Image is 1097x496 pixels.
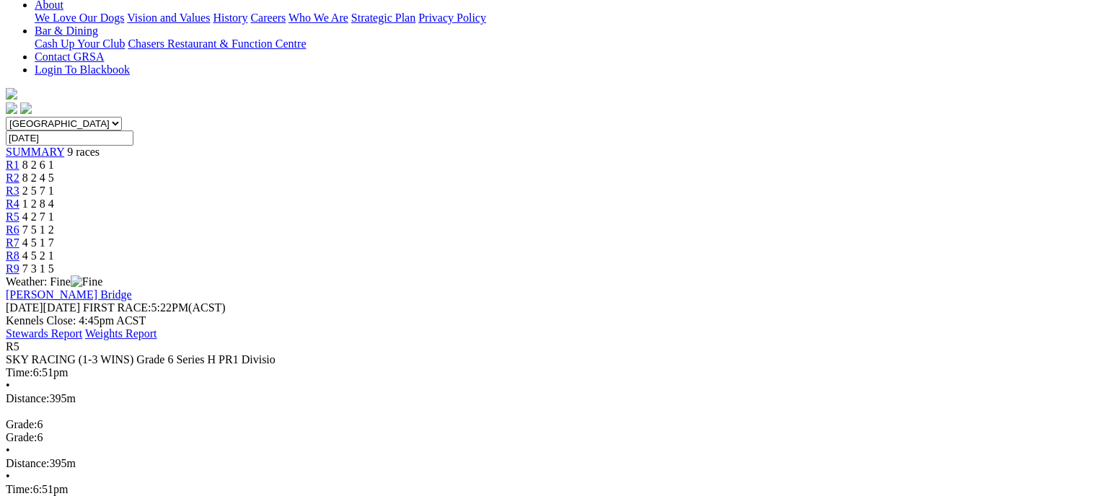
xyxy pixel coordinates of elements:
a: R9 [6,262,19,275]
a: Cash Up Your Club [35,37,125,50]
span: 4 5 1 7 [22,236,54,249]
a: Contact GRSA [35,50,104,63]
div: Bar & Dining [35,37,1091,50]
span: • [6,470,10,482]
span: 8 2 6 1 [22,159,54,171]
span: FIRST RACE: [83,301,151,314]
span: Grade: [6,431,38,443]
div: Kennels Close: 4:45pm ACST [6,314,1091,327]
img: logo-grsa-white.png [6,88,17,99]
a: Who We Are [288,12,348,24]
img: twitter.svg [20,102,32,114]
a: R1 [6,159,19,171]
span: 4 2 7 1 [22,211,54,223]
a: Weights Report [85,327,157,340]
a: Bar & Dining [35,25,98,37]
a: R8 [6,249,19,262]
a: History [213,12,247,24]
img: facebook.svg [6,102,17,114]
a: SUMMARY [6,146,64,158]
span: 1 2 8 4 [22,198,54,210]
a: We Love Our Dogs [35,12,124,24]
span: 2 5 7 1 [22,185,54,197]
span: 7 3 1 5 [22,262,54,275]
span: 5:22PM(ACST) [83,301,226,314]
a: Privacy Policy [418,12,486,24]
span: • [6,444,10,456]
a: R2 [6,172,19,184]
span: 4 5 2 1 [22,249,54,262]
div: 395m [6,457,1091,470]
a: Careers [250,12,286,24]
a: Chasers Restaurant & Function Centre [128,37,306,50]
a: R3 [6,185,19,197]
span: Distance: [6,457,49,469]
span: R5 [6,340,19,353]
span: • [6,379,10,391]
span: Time: [6,366,33,378]
a: R5 [6,211,19,223]
a: [PERSON_NAME] Bridge [6,288,132,301]
a: Stewards Report [6,327,82,340]
span: 8 2 4 5 [22,172,54,184]
span: Weather: Fine [6,275,102,288]
div: 6 [6,418,1091,431]
span: [DATE] [6,301,80,314]
span: Grade: [6,418,38,430]
a: R6 [6,223,19,236]
span: [DATE] [6,301,43,314]
div: SKY RACING (1-3 WINS) Grade 6 Series H PR1 Divisio [6,353,1091,366]
div: 6 [6,431,1091,444]
a: R4 [6,198,19,210]
span: 9 races [67,146,100,158]
a: Login To Blackbook [35,63,130,76]
div: 395m [6,392,1091,405]
span: Time: [6,483,33,495]
div: About [35,12,1091,25]
div: 6:51pm [6,483,1091,496]
span: 7 5 1 2 [22,223,54,236]
a: Vision and Values [127,12,210,24]
span: Distance: [6,392,49,404]
a: Strategic Plan [351,12,415,24]
div: 6:51pm [6,366,1091,379]
img: Fine [71,275,102,288]
a: R7 [6,236,19,249]
input: Select date [6,130,133,146]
